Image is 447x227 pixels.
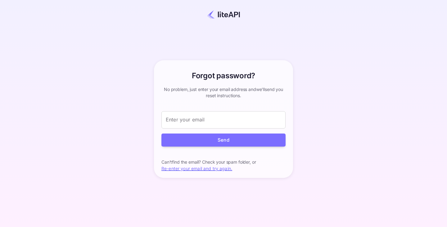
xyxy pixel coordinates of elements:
a: Re-enter your email and try again. [161,166,232,171]
button: Send [161,134,286,147]
img: liteapi [207,10,240,19]
h6: Forgot password? [192,70,255,81]
p: No problem, just enter your email address and we'll send you reset instructions. [161,86,286,99]
p: Can't find the email? Check your spam folder, or [161,159,286,165]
